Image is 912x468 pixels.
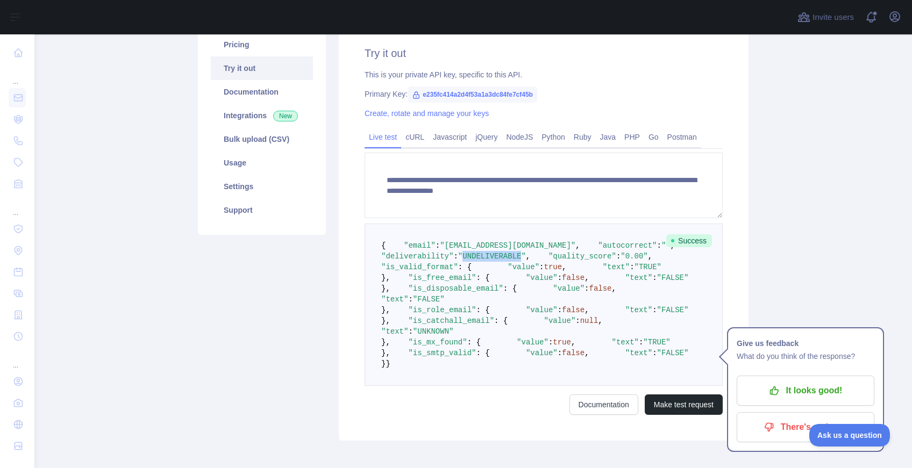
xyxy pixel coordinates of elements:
span: false [589,284,612,293]
span: : [575,316,580,325]
a: Integrations New [211,104,313,127]
span: "TRUE" [643,338,670,347]
a: Javascript [429,128,471,146]
span: : [652,306,657,314]
span: : [408,295,412,304]
span: : { [458,263,472,271]
p: There's an issue [745,418,866,436]
span: e235fc414a2d4f53a1a3dc84fe7cf45b [408,87,537,103]
span: "is_free_email" [408,273,476,282]
span: : [408,327,412,336]
span: : { [467,338,481,347]
span: false [562,273,585,282]
div: Primary Key: [365,89,723,99]
span: , [585,349,589,357]
span: "text" [381,327,408,336]
span: "is_disposable_email" [408,284,503,293]
span: "value" [553,284,585,293]
span: "email" [404,241,436,250]
a: Bulk upload (CSV) [211,127,313,151]
span: "UNDELIVERABLE" [458,252,526,261]
span: , [585,273,589,282]
div: ... [9,196,26,217]
a: Documentation [211,80,313,104]
p: It looks good! [745,381,866,400]
span: : [548,338,553,347]
span: : [558,306,562,314]
span: "text" [381,295,408,304]
span: : { [476,306,489,314]
a: Ruby [569,128,596,146]
span: } [386,359,390,368]
span: "FALSE" [413,295,445,304]
span: Invite users [813,11,854,24]
span: , [585,306,589,314]
span: false [562,306,585,314]
button: Make test request [645,394,723,415]
button: Invite users [795,9,856,26]
span: "FALSE" [657,306,689,314]
span: true [553,338,571,347]
span: "is_role_email" [408,306,476,314]
h1: Give us feedback [737,337,874,350]
span: : { [503,284,517,293]
a: jQuery [471,128,502,146]
a: Go [644,128,663,146]
span: : [657,241,661,250]
span: , [575,241,580,250]
span: }, [381,306,390,314]
span: "is_valid_format" [381,263,458,271]
span: , [571,338,575,347]
span: "0.00" [621,252,647,261]
span: }, [381,338,390,347]
span: }, [381,316,390,325]
span: true [544,263,562,271]
span: : [436,241,440,250]
span: "text" [603,263,630,271]
div: This is your private API key, specific to this API. [365,69,723,80]
span: "[EMAIL_ADDRESS][DOMAIN_NAME]" [440,241,575,250]
span: "text" [625,349,652,357]
span: "" [661,241,671,250]
a: NodeJS [502,128,537,146]
span: "value" [544,316,576,325]
a: Create, rotate and manage your keys [365,109,489,118]
span: : [453,252,458,261]
a: Usage [211,151,313,175]
span: , [526,252,530,261]
span: : [558,273,562,282]
span: }, [381,273,390,282]
span: "value" [517,338,548,347]
span: : { [494,316,508,325]
span: "is_smtp_valid" [408,349,476,357]
a: Support [211,198,313,222]
p: What do you think of the response? [737,350,874,363]
span: "value" [526,306,558,314]
span: : { [476,349,489,357]
span: : { [476,273,489,282]
span: : [639,338,643,347]
span: }, [381,349,390,357]
span: "TRUE" [635,263,661,271]
h2: Try it out [365,46,723,61]
span: , [612,284,616,293]
span: "deliverability" [381,252,453,261]
span: "is_mx_found" [408,338,467,347]
span: , [598,316,602,325]
a: cURL [401,128,429,146]
span: "value" [526,273,558,282]
button: There's an issue [737,412,874,442]
div: ... [9,348,26,370]
span: : [630,263,634,271]
button: It looks good! [737,376,874,406]
span: "text" [625,306,652,314]
span: "value" [508,263,539,271]
a: Settings [211,175,313,198]
span: : [616,252,621,261]
a: Java [596,128,621,146]
span: : [558,349,562,357]
span: "quality_score" [548,252,616,261]
span: }, [381,284,390,293]
span: { [381,241,386,250]
a: Try it out [211,56,313,80]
